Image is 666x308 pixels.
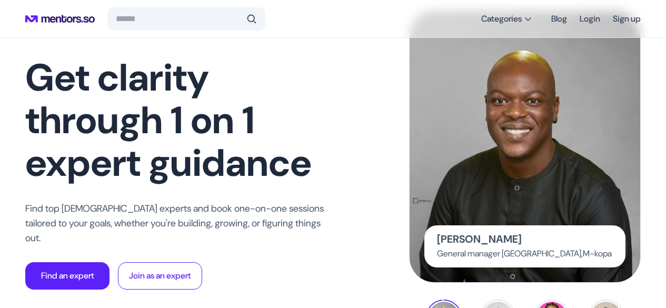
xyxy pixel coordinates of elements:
img: Babajide Duroshola [410,11,640,283]
p: Join as an expert [129,270,191,282]
span: , [581,248,583,259]
a: Sign up [613,9,641,28]
button: Categories [475,9,539,28]
h1: Get clarity through 1 on 1 expert guidance [25,56,331,184]
p: General manager [GEOGRAPHIC_DATA] M-kopa [437,249,613,259]
button: Find an expert [25,262,110,290]
span: Categories [481,14,522,24]
p: [PERSON_NAME] [437,234,522,244]
a: Login [580,9,600,28]
button: Join as an expert [118,262,202,290]
a: Blog [551,9,567,28]
p: Find an expert [41,270,94,282]
p: Find top [DEMOGRAPHIC_DATA] experts and book one-on-one sessions tailored to your goals, whether ... [25,201,331,245]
